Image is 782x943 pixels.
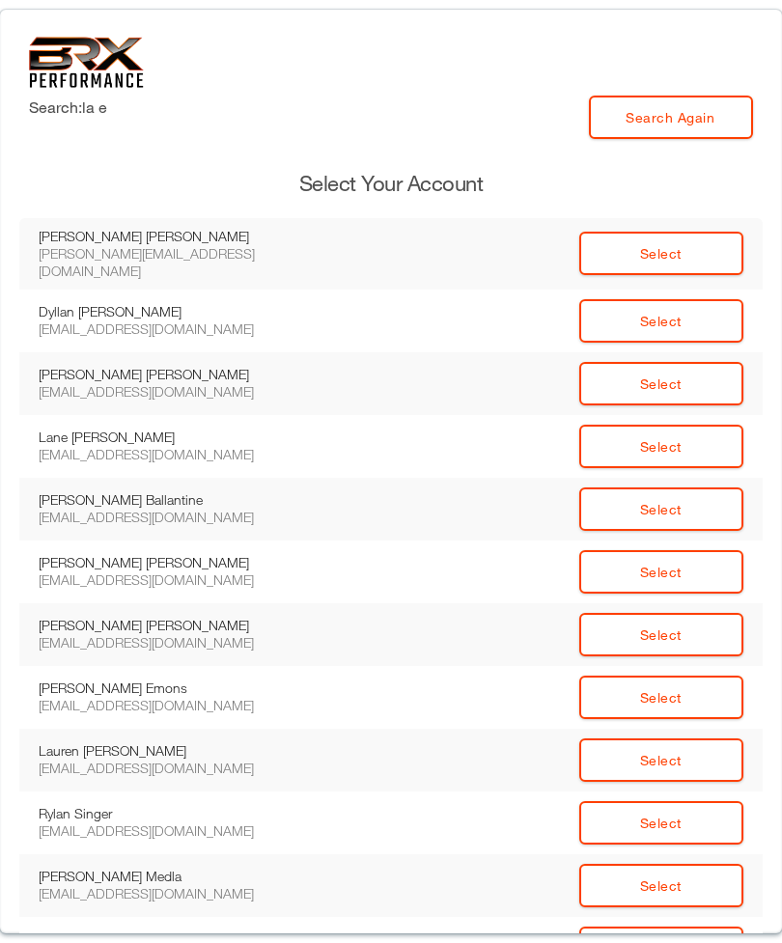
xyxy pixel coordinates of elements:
[39,429,299,446] div: Lane [PERSON_NAME]
[579,550,743,594] a: Select
[39,697,299,714] div: [EMAIL_ADDRESS][DOMAIN_NAME]
[39,571,299,589] div: [EMAIL_ADDRESS][DOMAIN_NAME]
[29,37,144,88] img: 6f7da32581c89ca25d665dc3aae533e4f14fe3ef_original.svg
[579,801,743,845] a: Select
[39,805,299,822] div: Rylan Singer
[579,487,743,531] a: Select
[579,362,743,405] a: Select
[589,96,753,139] a: Search Again
[39,383,299,401] div: [EMAIL_ADDRESS][DOMAIN_NAME]
[579,864,743,907] a: Select
[39,320,299,338] div: [EMAIL_ADDRESS][DOMAIN_NAME]
[39,742,299,760] div: Lauren [PERSON_NAME]
[579,232,743,275] a: Select
[39,868,299,885] div: [PERSON_NAME] Medla
[39,680,299,697] div: [PERSON_NAME] Emons
[579,613,743,656] a: Select
[39,760,299,777] div: [EMAIL_ADDRESS][DOMAIN_NAME]
[39,554,299,571] div: [PERSON_NAME] [PERSON_NAME]
[39,509,299,526] div: [EMAIL_ADDRESS][DOMAIN_NAME]
[579,738,743,782] a: Select
[579,425,743,468] a: Select
[39,446,299,463] div: [EMAIL_ADDRESS][DOMAIN_NAME]
[579,299,743,343] a: Select
[39,303,299,320] div: Dyllan [PERSON_NAME]
[39,885,299,902] div: [EMAIL_ADDRESS][DOMAIN_NAME]
[579,676,743,719] a: Select
[39,366,299,383] div: [PERSON_NAME] [PERSON_NAME]
[39,491,299,509] div: [PERSON_NAME] Ballantine
[29,96,107,119] label: Search: la e
[39,634,299,652] div: [EMAIL_ADDRESS][DOMAIN_NAME]
[39,245,299,280] div: [PERSON_NAME][EMAIL_ADDRESS][DOMAIN_NAME]
[39,228,299,245] div: [PERSON_NAME] [PERSON_NAME]
[39,822,299,840] div: [EMAIL_ADDRESS][DOMAIN_NAME]
[19,169,763,199] h3: Select Your Account
[39,617,299,634] div: [PERSON_NAME] [PERSON_NAME]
